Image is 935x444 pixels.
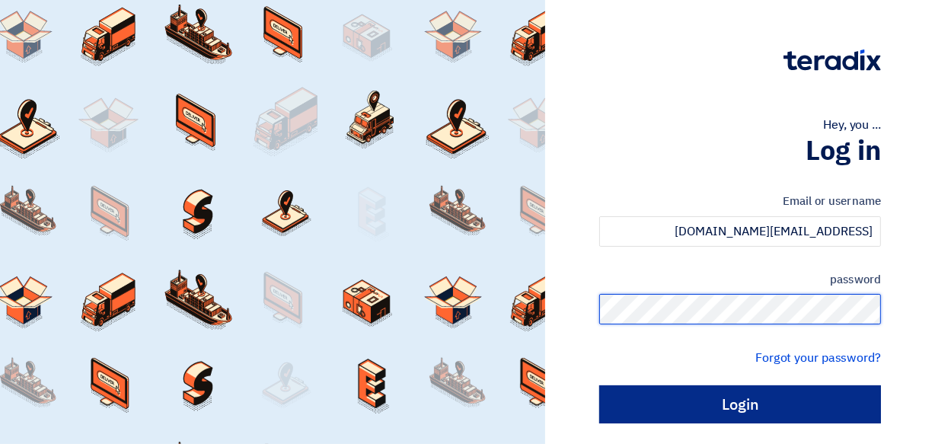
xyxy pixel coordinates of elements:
[823,116,881,134] font: Hey, you ...
[806,130,881,171] font: Log in
[783,50,881,71] img: Teradix logo
[783,193,881,209] font: Email or username
[599,216,881,247] input: Enter your work email or username...
[830,271,881,288] font: password
[599,385,881,423] input: Login
[755,349,881,367] a: Forgot your password?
